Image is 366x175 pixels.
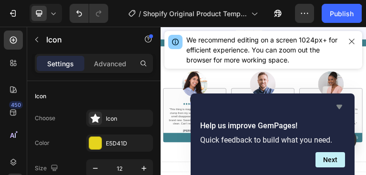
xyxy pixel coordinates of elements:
[47,59,74,69] p: Settings
[106,114,151,123] div: Icon
[186,35,341,65] div: We recommend editing on a screen 1024px+ for efficient experience. You can zoom out the browser f...
[322,4,362,23] button: Publish
[35,92,46,101] div: Icon
[315,152,345,167] button: Next question
[267,19,275,24] p: SEC
[46,34,127,45] p: Icon
[35,139,50,147] div: Color
[200,120,345,132] h2: Help us improve GemPages!
[251,88,321,99] button: Read the review
[217,19,225,24] p: HRS
[200,135,345,144] p: Quick feedback to build what you need.
[243,19,250,24] p: MIN
[143,9,247,19] span: Shopify Original Product Template
[200,101,345,167] div: Help us improve GemPages!
[9,101,23,109] div: 450
[139,9,141,19] span: /
[70,4,108,23] div: Undo/Redo
[334,101,345,113] button: Hide survey
[267,10,275,19] div: 28
[35,114,55,123] div: Choose
[217,10,225,19] div: 19
[106,139,151,148] div: E5D41D
[330,9,354,19] div: Publish
[243,10,250,19] div: 24
[35,162,60,175] div: Size
[94,59,126,69] p: Advanced
[251,88,309,99] div: Read the review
